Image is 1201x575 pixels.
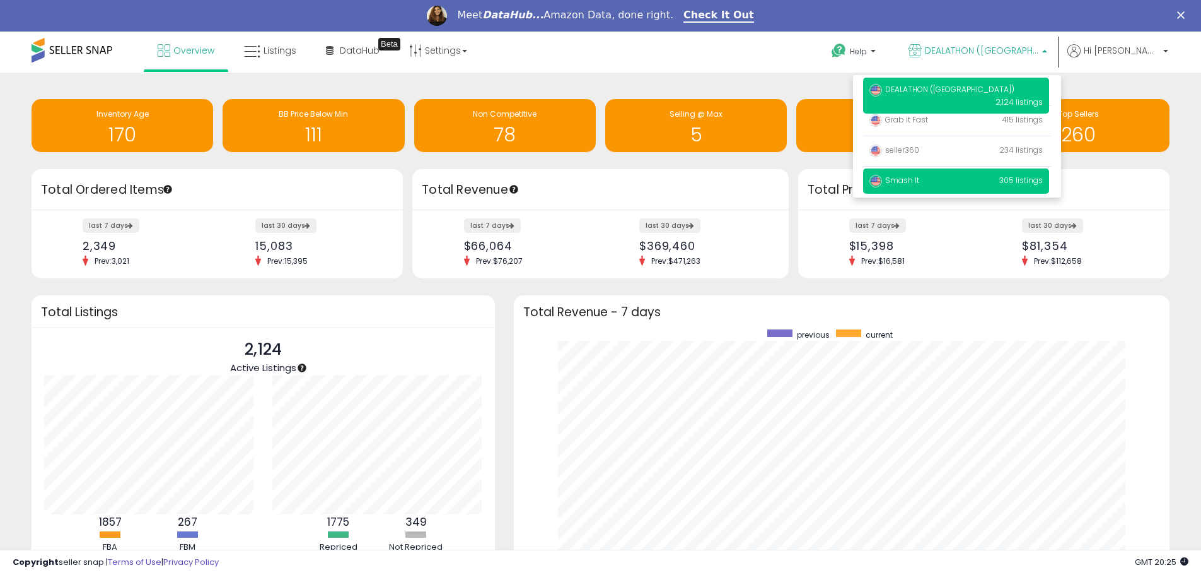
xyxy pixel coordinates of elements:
[670,109,722,119] span: Selling @ Max
[869,175,919,186] span: Smash It
[229,124,398,145] h1: 111
[178,514,197,530] b: 267
[796,99,978,152] a: Needs to Reprice 1
[995,97,1043,107] span: 2,124 listings
[1058,109,1099,119] span: Top Sellers
[457,9,673,21] div: Meet Amazon Data, done right.
[866,329,893,340] span: current
[301,542,376,554] div: Repriced
[645,256,707,266] span: Prev: $471,263
[869,145,882,157] img: usa.png
[1177,11,1190,19] div: Close
[255,239,381,252] div: 15,083
[470,256,529,266] span: Prev: $76,207
[73,542,148,554] div: FBA
[41,181,393,199] h3: Total Ordered Items
[869,84,882,97] img: usa.png
[296,362,308,374] div: Tooltip anchor
[855,256,911,266] span: Prev: $16,581
[869,145,919,155] span: seller360
[639,218,700,233] label: last 30 days
[378,38,400,50] div: Tooltip anchor
[41,307,485,317] h3: Total Listings
[261,256,314,266] span: Prev: 15,395
[427,6,447,26] img: Profile image for Georgie
[869,114,928,125] span: Grab it Fast
[994,124,1163,145] h1: 260
[340,44,380,57] span: DataHub
[96,109,149,119] span: Inventory Age
[869,175,882,187] img: usa.png
[421,124,589,145] h1: 78
[163,556,219,568] a: Privacy Policy
[464,239,591,252] div: $66,064
[327,514,349,530] b: 1775
[899,32,1057,73] a: DEALATHON ([GEOGRAPHIC_DATA])
[83,239,208,252] div: 2,349
[38,124,207,145] h1: 170
[1002,114,1043,125] span: 415 listings
[108,556,161,568] a: Terms of Use
[1022,239,1147,252] div: $81,354
[83,218,139,233] label: last 7 days
[1028,256,1088,266] span: Prev: $112,658
[473,109,537,119] span: Non Competitive
[230,338,296,362] p: 2,124
[255,218,316,233] label: last 30 days
[988,99,1169,152] a: Top Sellers 260
[223,99,404,152] a: BB Price Below Min 111
[88,256,136,266] span: Prev: 3,021
[849,239,975,252] div: $15,398
[869,114,882,127] img: usa.png
[683,9,754,23] a: Check It Out
[279,109,348,119] span: BB Price Below Min
[316,32,389,69] a: DataHub
[1067,44,1168,73] a: Hi [PERSON_NAME]
[508,184,519,195] div: Tooltip anchor
[32,99,213,152] a: Inventory Age 170
[639,239,767,252] div: $369,460
[605,99,787,152] a: Selling @ Max 5
[13,556,59,568] strong: Copyright
[414,99,596,152] a: Non Competitive 78
[1084,44,1159,57] span: Hi [PERSON_NAME]
[230,361,296,374] span: Active Listings
[422,181,779,199] h3: Total Revenue
[264,44,296,57] span: Listings
[999,175,1043,186] span: 305 listings
[148,32,224,69] a: Overview
[13,557,219,569] div: seller snap | |
[797,329,830,340] span: previous
[869,84,1014,95] span: DEALATHON ([GEOGRAPHIC_DATA])
[1135,556,1188,568] span: 2025-09-15 20:25 GMT
[803,124,972,145] h1: 1
[849,218,906,233] label: last 7 days
[482,9,543,21] i: DataHub...
[464,218,521,233] label: last 7 days
[821,33,888,73] a: Help
[173,44,214,57] span: Overview
[162,184,173,195] div: Tooltip anchor
[400,32,477,69] a: Settings
[808,181,1160,199] h3: Total Profit
[378,542,454,554] div: Not Repriced
[1022,218,1083,233] label: last 30 days
[612,124,780,145] h1: 5
[523,307,1160,317] h3: Total Revenue - 7 days
[831,43,847,59] i: Get Help
[99,514,122,530] b: 1857
[925,44,1038,57] span: DEALATHON ([GEOGRAPHIC_DATA])
[235,32,306,69] a: Listings
[999,145,1043,155] span: 234 listings
[850,46,867,57] span: Help
[150,542,226,554] div: FBM
[405,514,427,530] b: 349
